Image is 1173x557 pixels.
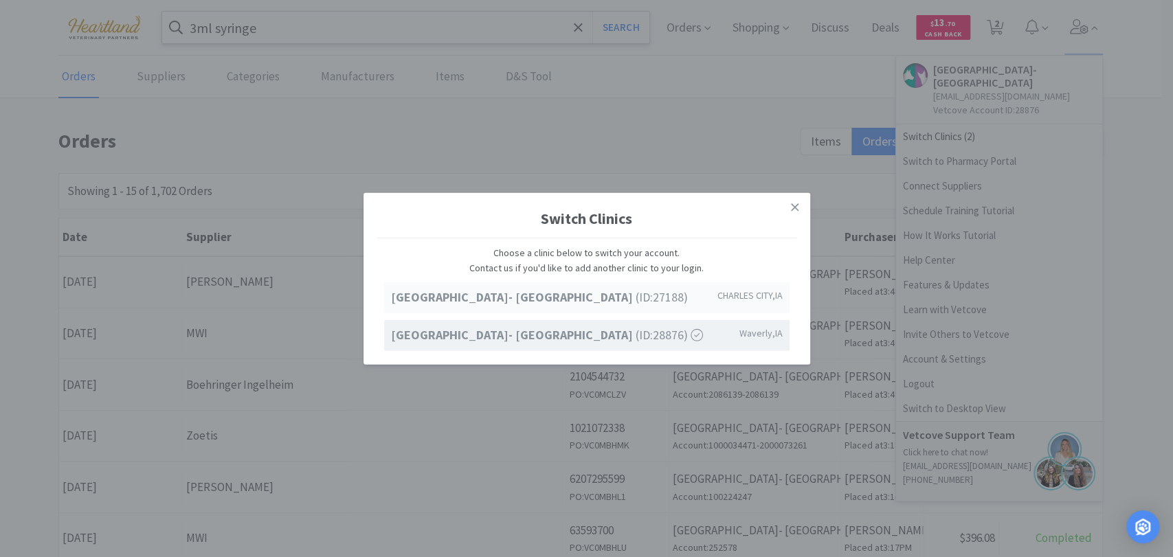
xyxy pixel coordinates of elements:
h1: Switch Clinics [377,199,796,238]
strong: [GEOGRAPHIC_DATA]- [GEOGRAPHIC_DATA] [391,289,636,305]
span: CHARLES CITY , IA [717,288,783,303]
span: (ID: 28876 ) [391,326,703,345]
span: Waverly , IA [739,326,783,341]
p: Choose a clinic below to switch your account. Contact us if you'd like to add another clinic to y... [384,245,790,275]
strong: [GEOGRAPHIC_DATA]- [GEOGRAPHIC_DATA] [391,327,636,343]
span: (ID: 27188 ) [391,288,688,308]
div: Open Intercom Messenger [1126,510,1159,543]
